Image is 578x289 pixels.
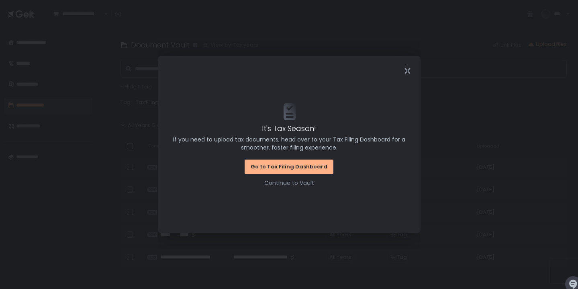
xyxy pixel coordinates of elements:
[264,179,314,187] button: Continue to Vault
[245,160,333,174] button: Go to Tax Filing Dashboard
[262,123,316,134] span: It's Tax Season!
[169,135,409,152] span: If you need to upload tax documents, head over to your Tax Filing Dashboard for a smoother, faste...
[251,163,327,170] div: Go to Tax Filing Dashboard
[395,66,421,76] div: Close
